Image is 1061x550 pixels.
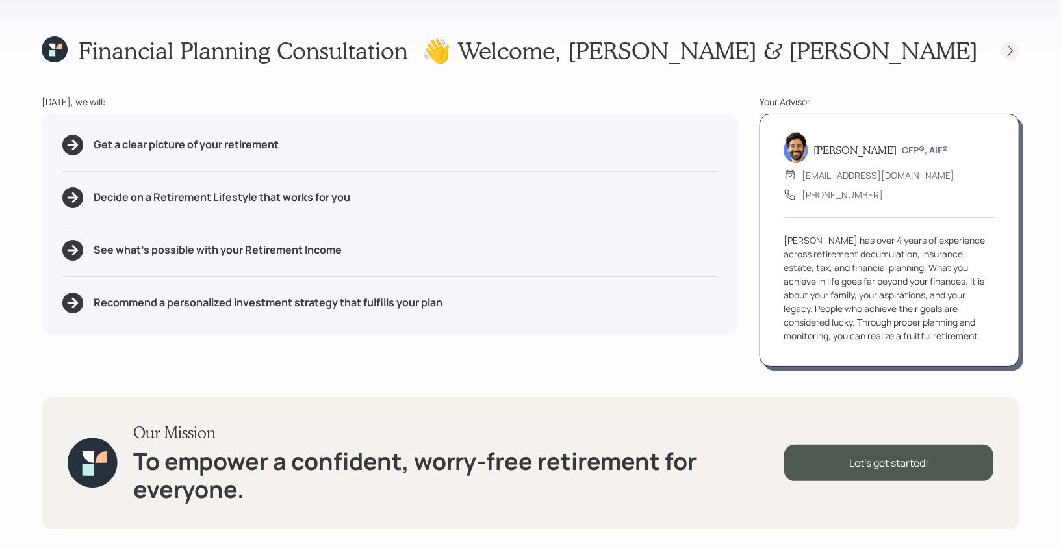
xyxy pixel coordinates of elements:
h5: Recommend a personalized investment strategy that fulfills your plan [94,296,442,309]
h5: [PERSON_NAME] [813,144,897,156]
div: [PHONE_NUMBER] [802,188,883,202]
div: [DATE], we will: [42,95,739,109]
h1: Financial Planning Consultation [78,36,408,64]
h1: To empower a confident, worry-free retirement for everyone. [133,447,784,503]
h5: Get a clear picture of your retirement [94,138,279,151]
h3: Our Mission [133,423,784,442]
img: eric-schwartz-headshot.png [784,131,808,163]
h1: 👋 Welcome , [PERSON_NAME] & [PERSON_NAME] [422,36,978,64]
h5: Decide on a Retirement Lifestyle that works for you [94,191,350,203]
div: [PERSON_NAME] has over 4 years of experience across retirement decumulation, insurance, estate, t... [784,233,995,343]
h5: See what's possible with your Retirement Income [94,244,342,256]
div: Let's get started! [784,445,993,481]
div: [EMAIL_ADDRESS][DOMAIN_NAME] [802,168,954,182]
div: Your Advisor [760,95,1019,109]
h6: CFP®, AIF® [902,145,948,156]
